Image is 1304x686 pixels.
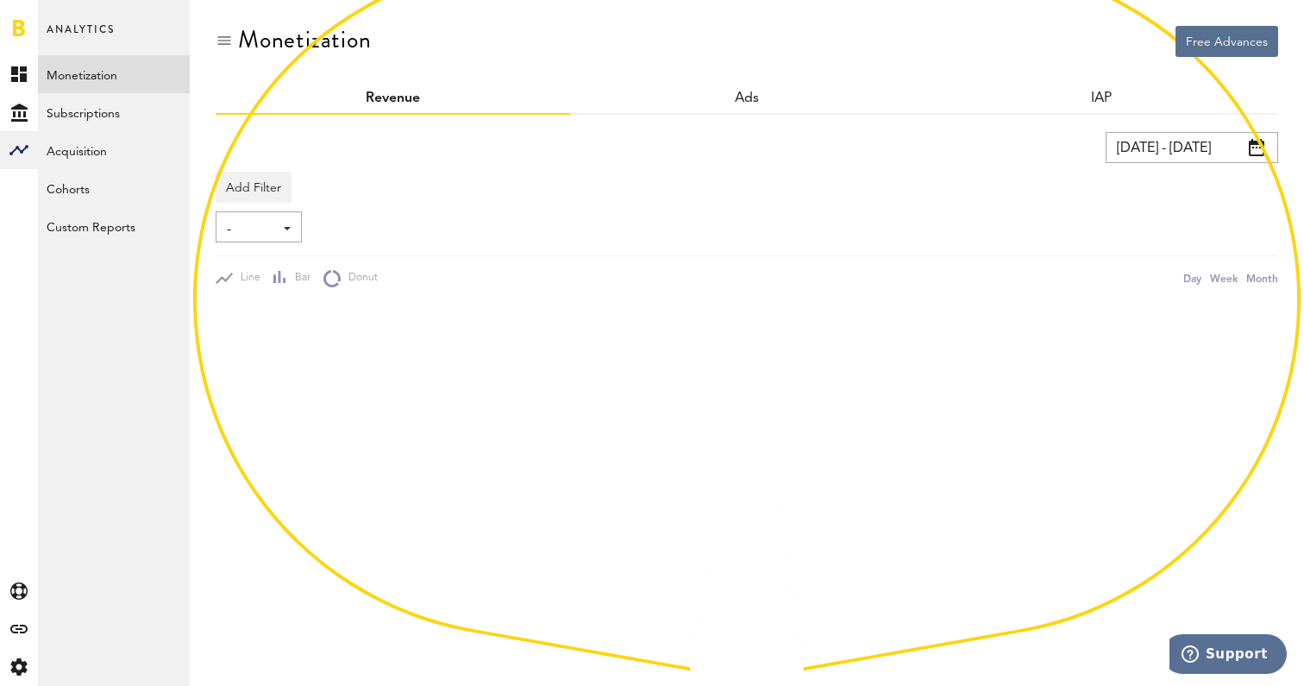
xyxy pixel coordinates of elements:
a: Subscriptions [38,93,190,131]
a: IAP [1091,91,1112,105]
div: Month [1246,269,1278,287]
a: Acquisition [38,131,190,169]
div: Day [1183,269,1201,287]
div: Week [1210,269,1238,287]
iframe: Opens a widget where you can find more information [1169,634,1287,677]
a: Cohorts [38,169,190,207]
span: Donut [341,271,378,286]
span: Line [233,271,260,286]
a: Ads [735,91,759,105]
span: Analytics [47,19,115,55]
button: Free Advances [1175,26,1278,57]
div: Monetization [238,26,372,53]
a: Custom Reports [38,207,190,245]
span: Bar [287,271,310,286]
span: - [227,215,273,244]
button: Add Filter [216,172,292,203]
a: Monetization [38,55,190,93]
a: Revenue [366,91,420,105]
